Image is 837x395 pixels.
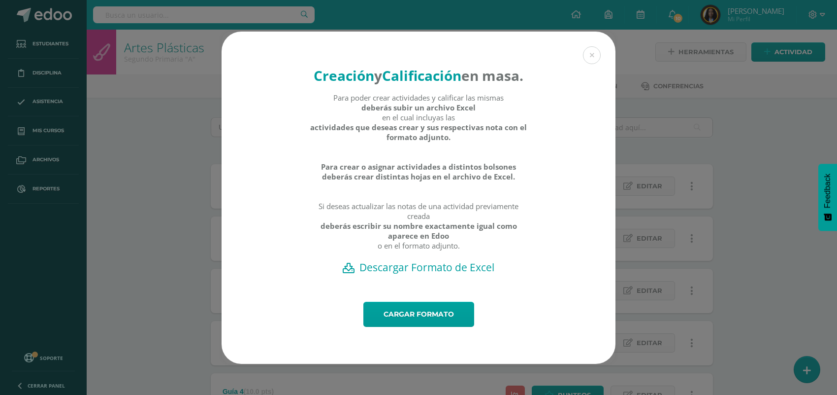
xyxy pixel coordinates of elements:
[583,46,601,64] button: Close (Esc)
[823,174,832,208] span: Feedback
[310,122,528,142] strong: actividades que deseas crear y sus respectivas nota con el formato adjunto.
[239,260,598,274] a: Descargar Formato de Excel
[818,164,837,231] button: Feedback - Mostrar encuesta
[310,162,528,181] strong: Para crear o asignar actividades a distintos bolsones deberás crear distintas hojas en el archivo...
[361,103,476,112] strong: deberás subir un archivo Excel
[314,66,374,85] strong: Creación
[310,66,528,85] h4: en masa.
[310,221,528,241] strong: deberás escribir su nombre exactamente igual como aparece en Edoo
[374,66,382,85] strong: y
[382,66,461,85] strong: Calificación
[363,302,474,327] a: Cargar formato
[310,93,528,260] div: Para poder crear actividades y calificar las mismas en el cual incluyas las Si deseas actualizar ...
